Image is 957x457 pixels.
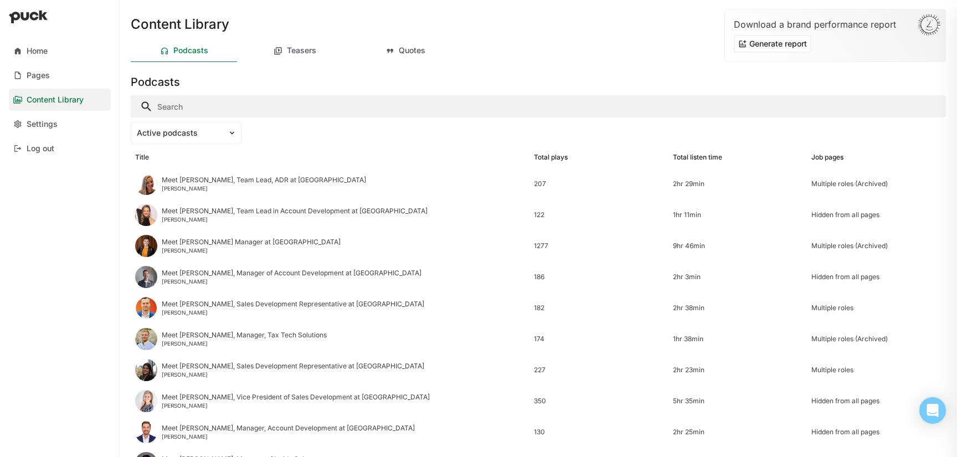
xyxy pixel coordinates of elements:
[399,46,425,55] div: Quotes
[673,335,803,343] div: 1hr 38min
[673,397,803,405] div: 5hr 35min
[673,304,803,312] div: 2hr 38min
[534,211,664,219] div: 122
[9,113,111,135] a: Settings
[162,424,415,432] div: Meet [PERSON_NAME], Manager, Account Development at [GEOGRAPHIC_DATA]
[9,89,111,111] a: Content Library
[27,47,48,56] div: Home
[9,40,111,62] a: Home
[534,366,664,374] div: 227
[811,242,941,250] div: Multiple roles (Archived)
[162,176,366,184] div: Meet [PERSON_NAME], Team Lead, ADR at [GEOGRAPHIC_DATA]
[131,95,946,117] input: Search
[162,247,341,254] div: [PERSON_NAME]
[673,180,803,188] div: 2hr 29min
[131,75,180,89] h3: Podcasts
[27,95,84,105] div: Content Library
[135,153,149,161] div: Title
[162,340,327,347] div: [PERSON_NAME]
[27,144,54,153] div: Log out
[734,18,937,30] div: Download a brand performance report
[162,393,430,401] div: Meet [PERSON_NAME], Vice President of Sales Development at [GEOGRAPHIC_DATA]
[811,428,941,436] div: Hidden from all pages
[162,309,424,316] div: [PERSON_NAME]
[534,242,664,250] div: 1277
[162,402,430,409] div: [PERSON_NAME]
[673,211,803,219] div: 1hr 11min
[734,35,811,53] button: Generate report
[534,180,664,188] div: 207
[162,207,428,215] div: Meet [PERSON_NAME], Team Lead in Account Development at [GEOGRAPHIC_DATA]
[811,211,941,219] div: Hidden from all pages
[162,300,424,308] div: Meet [PERSON_NAME], Sales Development Representative at [GEOGRAPHIC_DATA]
[162,331,327,339] div: Meet [PERSON_NAME], Manager, Tax Tech Solutions
[673,428,803,436] div: 2hr 25min
[811,304,941,312] div: Multiple roles
[131,18,229,31] h1: Content Library
[27,71,50,80] div: Pages
[673,153,722,161] div: Total listen time
[162,371,424,378] div: [PERSON_NAME]
[811,273,941,281] div: Hidden from all pages
[162,278,421,285] div: [PERSON_NAME]
[162,238,341,246] div: Meet [PERSON_NAME] Manager at [GEOGRAPHIC_DATA]
[673,273,803,281] div: 2hr 3min
[162,185,366,192] div: [PERSON_NAME]
[811,366,941,374] div: Multiple roles
[673,366,803,374] div: 2hr 23min
[534,428,664,436] div: 130
[918,14,941,36] img: Sun-D3Rjj4Si.svg
[287,46,316,55] div: Teasers
[162,269,421,277] div: Meet [PERSON_NAME], Manager of Account Development at [GEOGRAPHIC_DATA]
[811,180,941,188] div: Multiple roles (Archived)
[173,46,208,55] div: Podcasts
[534,397,664,405] div: 350
[27,120,58,129] div: Settings
[534,273,664,281] div: 186
[919,397,946,424] div: Open Intercom Messenger
[534,304,664,312] div: 182
[534,153,568,161] div: Total plays
[162,362,424,370] div: Meet [PERSON_NAME], Sales Development Representative at [GEOGRAPHIC_DATA]
[9,64,111,86] a: Pages
[673,242,803,250] div: 9hr 46min
[811,397,941,405] div: Hidden from all pages
[811,335,941,343] div: Multiple roles (Archived)
[162,216,428,223] div: [PERSON_NAME]
[811,153,843,161] div: Job pages
[534,335,664,343] div: 174
[162,433,415,440] div: [PERSON_NAME]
